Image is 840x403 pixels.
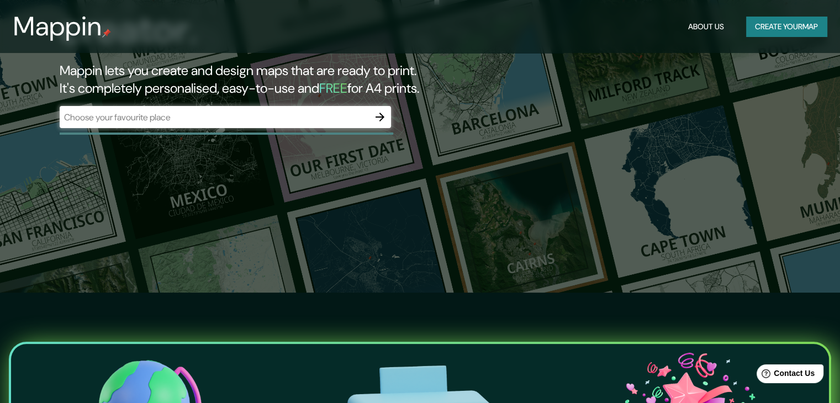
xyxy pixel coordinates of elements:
h5: FREE [319,79,347,97]
input: Choose your favourite place [60,111,369,124]
iframe: Help widget launcher [742,360,828,391]
h3: Mappin [13,11,102,42]
img: mappin-pin [102,29,111,38]
button: About Us [684,17,728,37]
h2: Mappin lets you create and design maps that are ready to print. It's completely personalised, eas... [60,62,480,97]
button: Create yourmap [746,17,827,37]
